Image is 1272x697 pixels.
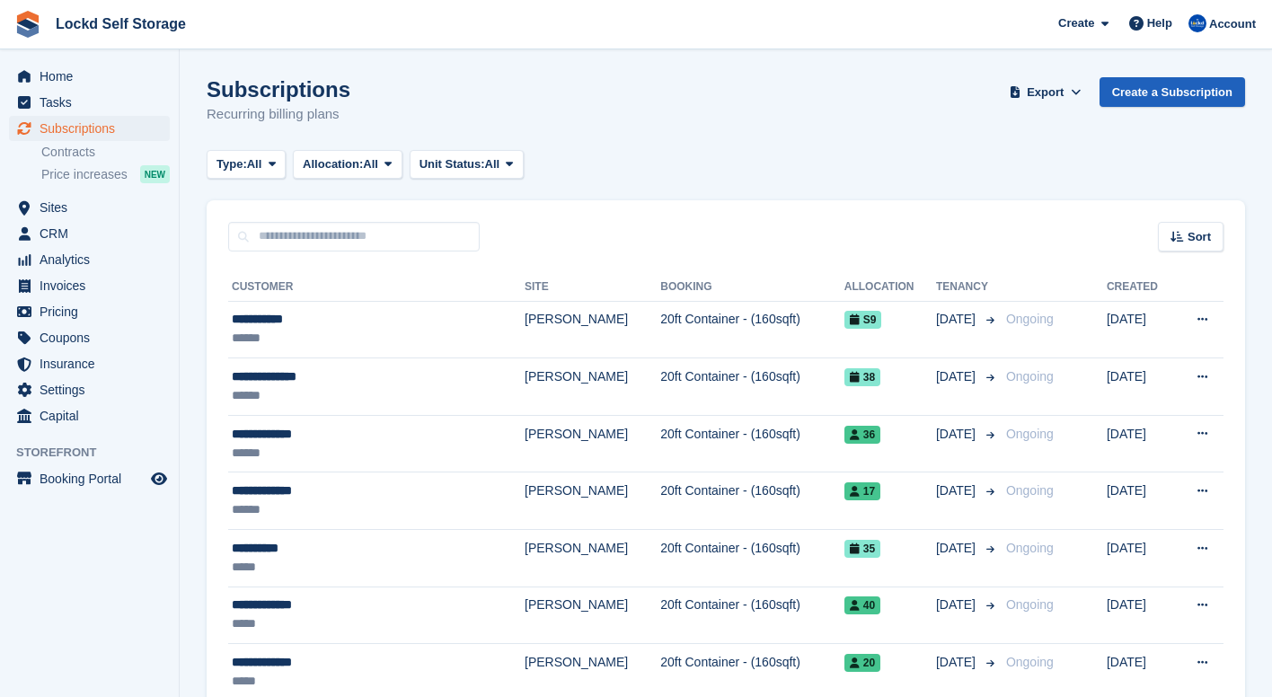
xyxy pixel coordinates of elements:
[40,466,147,491] span: Booking Portal
[9,64,170,89] a: menu
[844,368,880,386] span: 38
[40,195,147,220] span: Sites
[844,426,880,444] span: 36
[1006,369,1054,384] span: Ongoing
[216,155,247,173] span: Type:
[207,104,350,125] p: Recurring billing plans
[9,221,170,246] a: menu
[1006,655,1054,669] span: Ongoing
[40,299,147,324] span: Pricing
[936,539,979,558] span: [DATE]
[844,654,880,672] span: 20
[9,90,170,115] a: menu
[1107,587,1174,644] td: [DATE]
[525,472,660,530] td: [PERSON_NAME]
[1107,301,1174,358] td: [DATE]
[9,466,170,491] a: menu
[207,150,286,180] button: Type: All
[1107,530,1174,587] td: [DATE]
[9,403,170,428] a: menu
[49,9,193,39] a: Lockd Self Storage
[1006,312,1054,326] span: Ongoing
[1006,541,1054,555] span: Ongoing
[420,155,485,173] span: Unit Status:
[1100,77,1245,107] a: Create a Subscription
[844,482,880,500] span: 17
[40,90,147,115] span: Tasks
[40,377,147,402] span: Settings
[207,77,350,101] h1: Subscriptions
[40,273,147,298] span: Invoices
[1006,77,1085,107] button: Export
[936,653,979,672] span: [DATE]
[1006,427,1054,441] span: Ongoing
[9,377,170,402] a: menu
[1006,597,1054,612] span: Ongoing
[148,468,170,490] a: Preview store
[1107,273,1174,302] th: Created
[40,351,147,376] span: Insurance
[140,165,170,183] div: NEW
[1107,472,1174,530] td: [DATE]
[936,367,979,386] span: [DATE]
[936,425,979,444] span: [DATE]
[293,150,402,180] button: Allocation: All
[40,64,147,89] span: Home
[363,155,378,173] span: All
[40,116,147,141] span: Subscriptions
[525,530,660,587] td: [PERSON_NAME]
[660,301,844,358] td: 20ft Container - (160sqft)
[660,587,844,644] td: 20ft Container - (160sqft)
[525,301,660,358] td: [PERSON_NAME]
[660,273,844,302] th: Booking
[844,273,936,302] th: Allocation
[40,221,147,246] span: CRM
[9,195,170,220] a: menu
[9,299,170,324] a: menu
[14,11,41,38] img: stora-icon-8386f47178a22dfd0bd8f6a31ec36ba5ce8667c1dd55bd0f319d3a0aa187defe.svg
[936,596,979,614] span: [DATE]
[660,472,844,530] td: 20ft Container - (160sqft)
[9,351,170,376] a: menu
[410,150,524,180] button: Unit Status: All
[41,166,128,183] span: Price increases
[660,530,844,587] td: 20ft Container - (160sqft)
[228,273,525,302] th: Customer
[1209,15,1256,33] span: Account
[40,325,147,350] span: Coupons
[660,358,844,416] td: 20ft Container - (160sqft)
[525,358,660,416] td: [PERSON_NAME]
[1147,14,1172,32] span: Help
[1058,14,1094,32] span: Create
[525,415,660,472] td: [PERSON_NAME]
[1107,358,1174,416] td: [DATE]
[1027,84,1064,101] span: Export
[844,540,880,558] span: 35
[9,116,170,141] a: menu
[1107,415,1174,472] td: [DATE]
[41,144,170,161] a: Contracts
[41,164,170,184] a: Price increases NEW
[247,155,262,173] span: All
[660,415,844,472] td: 20ft Container - (160sqft)
[525,273,660,302] th: Site
[40,247,147,272] span: Analytics
[9,325,170,350] a: menu
[936,481,979,500] span: [DATE]
[844,596,880,614] span: 40
[936,310,979,329] span: [DATE]
[16,444,179,462] span: Storefront
[1188,14,1206,32] img: Jonny Bleach
[1188,228,1211,246] span: Sort
[844,311,882,329] span: S9
[525,587,660,644] td: [PERSON_NAME]
[936,273,999,302] th: Tenancy
[9,247,170,272] a: menu
[485,155,500,173] span: All
[303,155,363,173] span: Allocation:
[1006,483,1054,498] span: Ongoing
[40,403,147,428] span: Capital
[9,273,170,298] a: menu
